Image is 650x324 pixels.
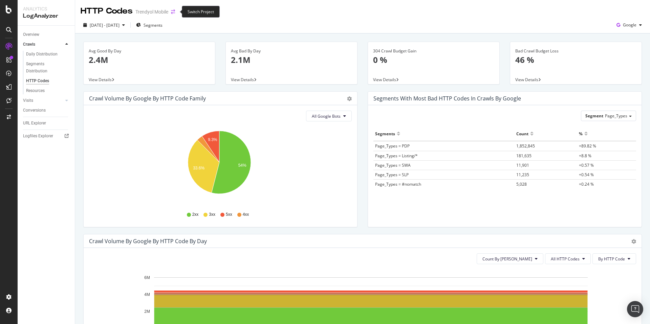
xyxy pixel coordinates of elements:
[182,6,220,18] div: Switch Project
[375,181,421,187] span: Page_Types = #nomatch
[231,77,254,83] span: View Details
[592,253,636,264] button: By HTTP Code
[579,128,583,139] div: %
[192,212,199,217] span: 2xx
[605,113,627,119] span: Page_Types
[375,172,409,178] span: Page_Types = SLP
[515,48,636,54] div: Bad Crawl Budget Loss
[89,127,349,205] svg: A chart.
[208,137,217,142] text: 9.3%
[373,77,396,83] span: View Details
[26,77,70,85] a: HTTP Codes
[23,133,53,140] div: Logfiles Explorer
[243,212,249,217] span: 4xx
[375,153,418,159] span: Page_Types = Listing/*
[516,153,532,159] span: 181,635
[144,22,162,28] span: Segments
[89,95,206,102] div: Crawl Volume by google by HTTP Code Family
[516,143,535,149] span: 1,852,845
[23,120,70,127] a: URL Explorer
[579,172,594,178] span: +0.54 %
[477,253,543,264] button: Count By [PERSON_NAME]
[193,166,204,170] text: 33.6%
[516,128,528,139] div: Count
[347,96,352,101] div: gear
[23,107,70,114] a: Conversions
[144,292,150,297] text: 4M
[516,162,529,168] span: 11,901
[23,31,70,38] a: Overview
[23,107,46,114] div: Conversions
[627,301,643,317] div: Open Intercom Messenger
[515,54,636,66] p: 46 %
[373,95,521,102] div: Segments with most bad HTTP codes in Crawls by google
[631,239,636,244] div: gear
[375,162,411,168] span: Page_Types = SWA
[516,181,527,187] span: 5,028
[23,31,39,38] div: Overview
[23,120,46,127] div: URL Explorer
[23,41,35,48] div: Crawls
[135,8,168,15] div: Trendyol Mobile
[375,143,410,149] span: Page_Types = PDP
[23,133,70,140] a: Logfiles Explorer
[26,51,70,58] a: Daily Distribution
[26,51,58,58] div: Daily Distribution
[89,77,112,83] span: View Details
[81,5,133,17] div: HTTP Codes
[551,256,580,262] span: All HTTP Codes
[26,87,45,94] div: Resources
[306,111,352,121] button: All Google Bots
[598,256,625,262] span: By HTTP Code
[89,48,210,54] div: Avg Good By Day
[26,87,70,94] a: Resources
[23,5,69,12] div: Analytics
[312,113,341,119] span: All Google Bots
[26,77,49,85] div: HTTP Codes
[26,61,70,75] a: Segments Distribution
[585,113,603,119] span: Segment
[89,238,207,245] div: Crawl Volume by google by HTTP Code by Day
[373,48,494,54] div: 304 Crawl Budget Gain
[23,12,69,20] div: LogAnalyzer
[614,20,645,30] button: Google
[81,20,128,30] button: [DATE] - [DATE]
[515,77,538,83] span: View Details
[373,54,494,66] p: 0 %
[226,212,232,217] span: 5xx
[482,256,532,262] span: Count By Day
[144,309,150,314] text: 2M
[231,48,352,54] div: Avg Bad By Day
[23,97,63,104] a: Visits
[171,9,175,14] div: arrow-right-arrow-left
[23,41,63,48] a: Crawls
[231,54,352,66] p: 2.1M
[238,163,246,168] text: 54%
[23,97,33,104] div: Visits
[579,153,591,159] span: +8.8 %
[623,22,636,28] span: Google
[579,162,594,168] span: +0.57 %
[90,22,120,28] span: [DATE] - [DATE]
[516,172,529,178] span: 11,235
[579,143,596,149] span: +89.82 %
[545,253,591,264] button: All HTTP Codes
[375,128,395,139] div: Segments
[209,212,215,217] span: 3xx
[26,61,64,75] div: Segments Distribution
[89,54,210,66] p: 2.4M
[133,20,165,30] button: Segments
[144,275,150,280] text: 6M
[579,181,594,187] span: +0.24 %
